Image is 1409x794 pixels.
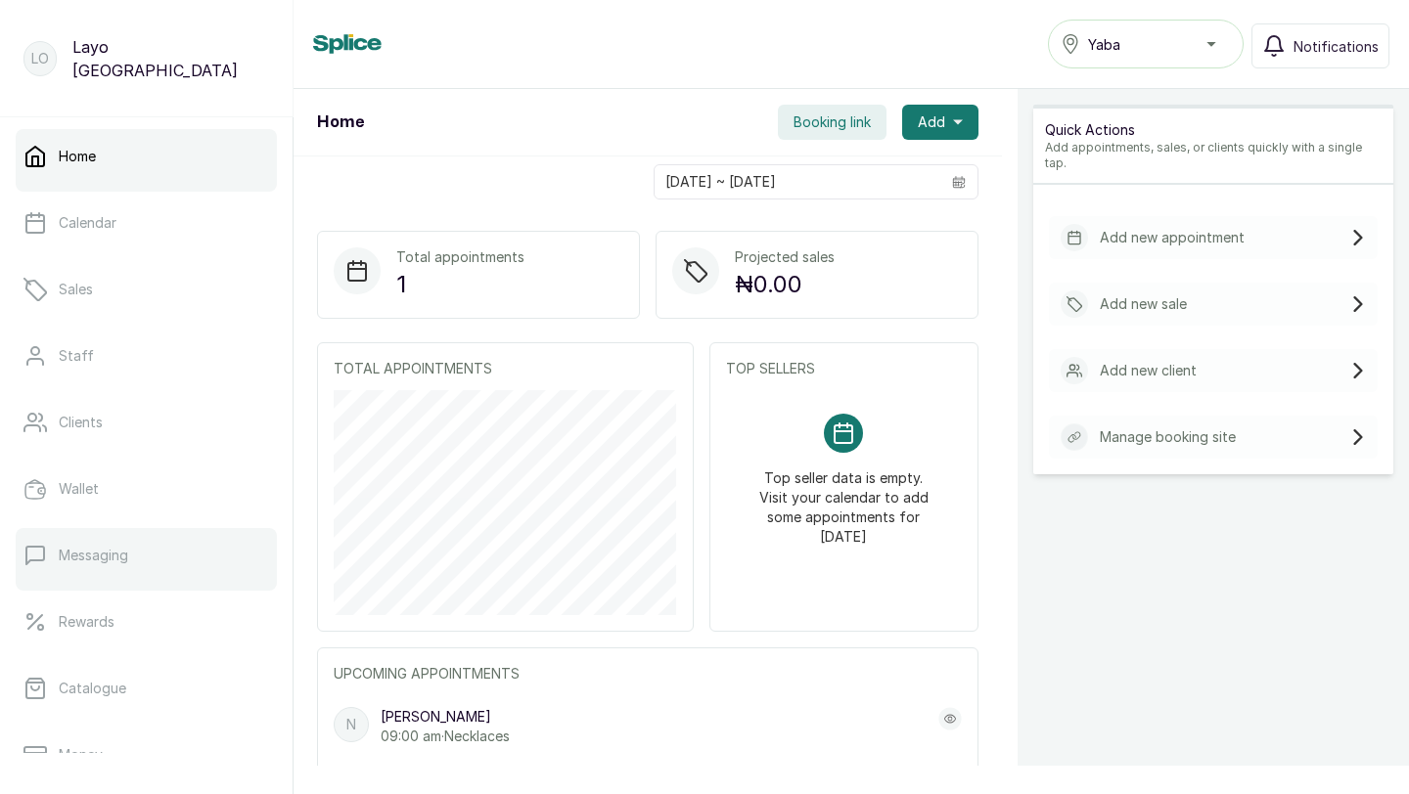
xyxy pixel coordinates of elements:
p: Staff [59,346,94,366]
p: Add new client [1100,361,1197,380]
button: Yaba [1048,20,1244,68]
p: Messaging [59,546,128,565]
a: Money [16,728,277,782]
p: Quick Actions [1045,120,1382,140]
a: Rewards [16,595,277,649]
a: Staff [16,329,277,383]
p: Layo [GEOGRAPHIC_DATA] [72,35,269,82]
p: Manage booking site [1100,427,1236,447]
button: Notifications [1251,23,1389,68]
p: Calendar [59,213,116,233]
p: Wallet [59,479,99,499]
p: TOP SELLERS [726,359,962,378]
p: Catalogue [59,679,126,698]
p: Top seller data is empty. Visit your calendar to add some appointments for [DATE] [750,453,938,547]
p: N [346,715,356,734]
span: Yaba [1088,34,1120,55]
p: [PERSON_NAME] [381,707,510,727]
button: Add [902,105,978,140]
p: Rewards [59,612,114,632]
a: Catalogue [16,661,277,716]
p: Projected sales [735,247,835,267]
a: Messaging [16,528,277,583]
p: Add new sale [1100,294,1187,314]
span: Booking link [794,112,871,132]
a: Calendar [16,196,277,250]
p: LO [31,49,49,68]
h1: Home [317,110,364,134]
input: Select date [655,165,940,198]
p: 09:00 am · Necklaces [381,727,510,746]
p: Clients [59,413,103,432]
p: 1 [396,267,524,302]
p: TOTAL APPOINTMENTS [334,359,677,378]
a: Sales [16,262,277,317]
span: Notifications [1294,36,1379,57]
a: Wallet [16,462,277,516]
p: Sales [59,280,93,299]
button: Booking link [778,105,886,140]
p: Total appointments [396,247,524,267]
span: Add [918,112,945,132]
p: Money [59,745,103,765]
p: Add new appointment [1100,228,1245,247]
p: Add appointments, sales, or clients quickly with a single tap. [1045,140,1382,171]
svg: calendar [952,175,966,189]
p: ₦0.00 [735,267,835,302]
p: Home [59,147,96,166]
p: UPCOMING APPOINTMENTS [334,664,962,684]
a: Home [16,129,277,184]
a: Clients [16,395,277,450]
